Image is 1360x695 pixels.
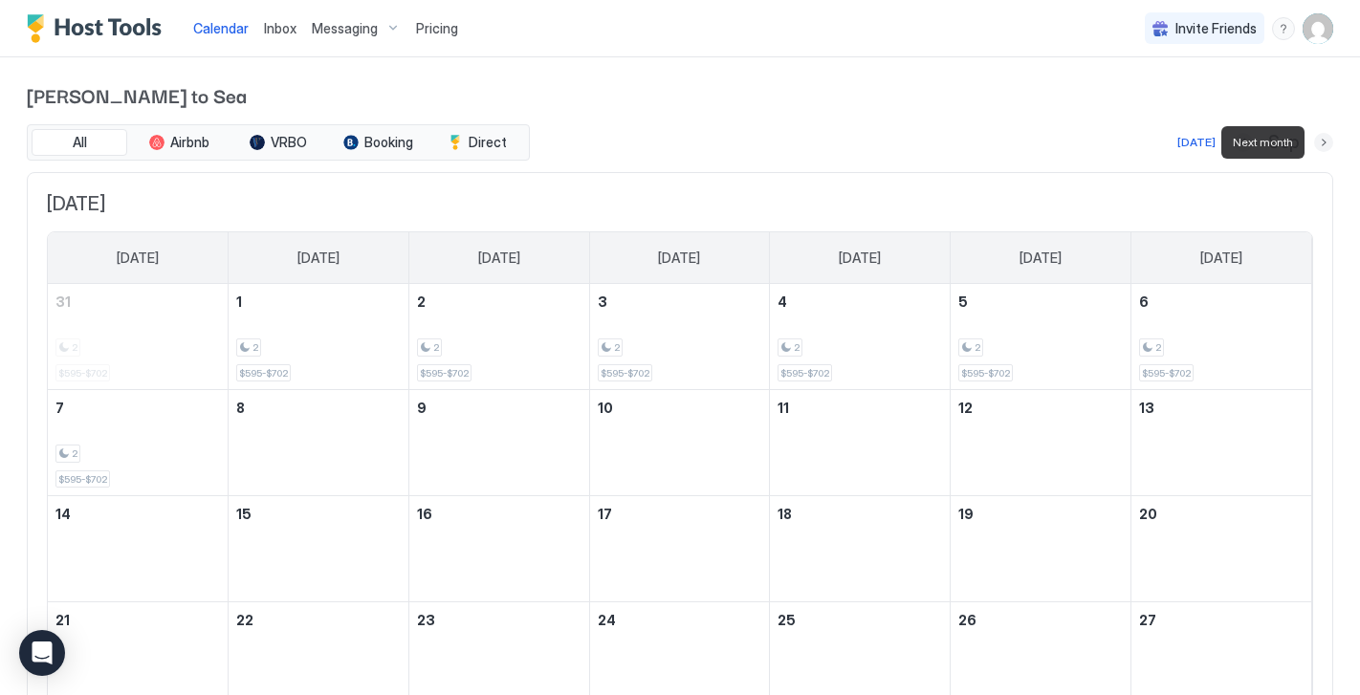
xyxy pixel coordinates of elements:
[229,284,408,319] a: September 1, 2025
[794,341,800,354] span: 2
[416,20,458,37] span: Pricing
[27,14,170,43] a: Host Tools Logo
[433,341,439,354] span: 2
[408,284,589,390] td: September 2, 2025
[1139,506,1157,522] span: 20
[770,390,950,425] a: September 11, 2025
[409,602,589,638] a: September 23, 2025
[951,602,1130,638] a: September 26, 2025
[839,250,881,267] span: [DATE]
[1142,367,1191,380] span: $595-$702
[1139,400,1154,416] span: 13
[236,506,252,522] span: 15
[429,129,525,156] button: Direct
[1131,602,1311,638] a: September 27, 2025
[589,496,770,602] td: September 17, 2025
[417,293,426,310] span: 2
[48,496,229,602] td: September 14, 2025
[478,250,520,267] span: [DATE]
[1314,133,1333,152] button: Next month
[1139,293,1149,310] span: 6
[820,232,900,284] a: Thursday
[778,612,796,628] span: 25
[48,284,229,390] td: August 31, 2025
[229,496,409,602] td: September 15, 2025
[55,612,70,628] span: 21
[770,390,951,496] td: September 11, 2025
[193,20,249,36] span: Calendar
[951,284,1130,319] a: September 5, 2025
[598,400,613,416] span: 10
[364,134,413,151] span: Booking
[409,284,589,319] a: September 2, 2025
[409,496,589,532] a: September 16, 2025
[229,284,409,390] td: September 1, 2025
[1130,496,1311,602] td: September 20, 2025
[48,496,228,532] a: September 14, 2025
[229,602,408,638] a: September 22, 2025
[27,124,530,161] div: tab-group
[264,20,296,36] span: Inbox
[239,367,288,380] span: $595-$702
[1303,13,1333,44] div: User profile
[951,284,1131,390] td: September 5, 2025
[770,284,951,390] td: September 4, 2025
[1139,612,1156,628] span: 27
[278,232,359,284] a: Monday
[469,134,507,151] span: Direct
[589,390,770,496] td: September 10, 2025
[770,496,950,532] a: September 18, 2025
[55,400,64,416] span: 7
[1000,232,1081,284] a: Friday
[297,250,340,267] span: [DATE]
[778,293,787,310] span: 4
[170,134,209,151] span: Airbnb
[98,232,178,284] a: Sunday
[1131,496,1311,532] a: September 20, 2025
[1181,232,1261,284] a: Saturday
[193,18,249,38] a: Calendar
[117,250,159,267] span: [DATE]
[55,293,71,310] span: 31
[1131,390,1311,425] a: September 13, 2025
[417,506,432,522] span: 16
[778,506,792,522] span: 18
[614,341,620,354] span: 2
[230,129,326,156] button: VRBO
[951,390,1131,496] td: September 12, 2025
[1020,250,1062,267] span: [DATE]
[975,341,980,354] span: 2
[1272,17,1295,40] div: menu
[589,284,770,390] td: September 3, 2025
[770,496,951,602] td: September 18, 2025
[48,390,229,496] td: September 7, 2025
[236,293,242,310] span: 1
[48,390,228,425] a: September 7, 2025
[409,390,589,425] a: September 9, 2025
[330,129,426,156] button: Booking
[73,134,87,151] span: All
[958,293,968,310] span: 5
[48,602,228,638] a: September 21, 2025
[958,506,974,522] span: 19
[958,612,976,628] span: 26
[236,400,245,416] span: 8
[590,602,770,638] a: September 24, 2025
[780,367,829,380] span: $595-$702
[951,390,1130,425] a: September 12, 2025
[264,18,296,38] a: Inbox
[236,612,253,628] span: 22
[590,390,770,425] a: September 10, 2025
[778,400,789,416] span: 11
[229,496,408,532] a: September 15, 2025
[229,390,408,425] a: September 8, 2025
[408,496,589,602] td: September 16, 2025
[312,20,378,37] span: Messaging
[961,367,1010,380] span: $595-$702
[658,250,700,267] span: [DATE]
[1155,341,1161,354] span: 2
[408,390,589,496] td: September 9, 2025
[1131,284,1311,319] a: September 6, 2025
[48,284,228,319] a: August 31, 2025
